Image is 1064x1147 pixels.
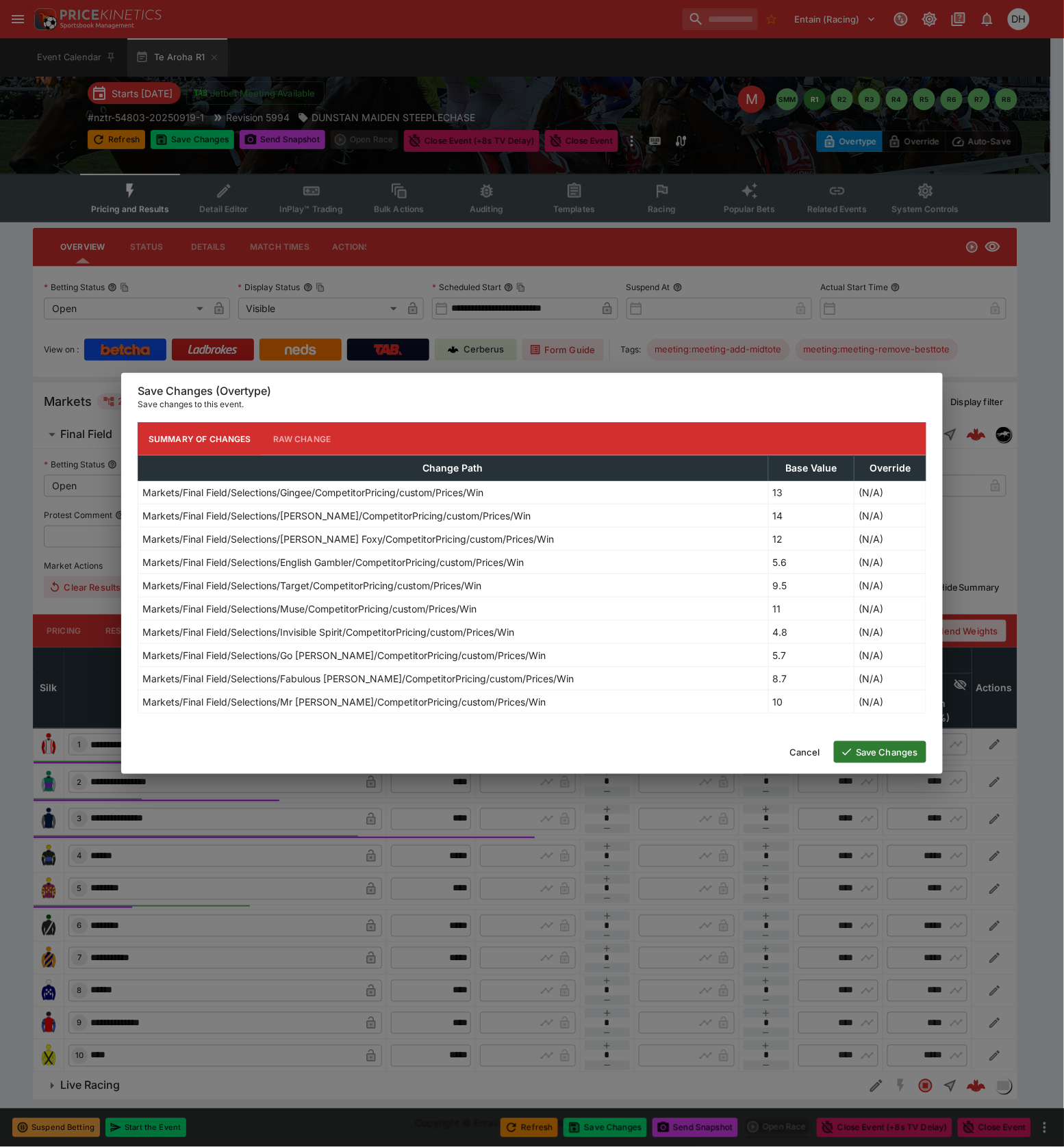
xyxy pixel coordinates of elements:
[142,695,546,709] p: Markets/Final Field/Selections/Mr [PERSON_NAME]/CompetitorPricing/custom/Prices/Win
[854,667,926,691] td: (N/A)
[142,508,531,523] p: Markets/Final Field/Selections/[PERSON_NAME]/CompetitorPricing/custom/Prices/Win
[854,504,926,528] td: (N/A)
[768,597,854,621] td: 11
[768,551,854,574] td: 5.6
[854,481,926,504] td: (N/A)
[138,384,926,398] h6: Save Changes (Overtype)
[854,574,926,597] td: (N/A)
[768,574,854,597] td: 9.5
[834,741,926,763] button: Save Changes
[768,691,854,714] td: 10
[768,481,854,504] td: 13
[138,398,926,411] p: Save changes to this event.
[262,422,342,455] button: Raw Change
[142,578,481,593] p: Markets/Final Field/Selections/Target/CompetitorPricing/custom/Prices/Win
[768,528,854,551] td: 12
[142,555,524,569] p: Markets/Final Field/Selections/English Gambler/CompetitorPricing/custom/Prices/Win
[142,532,554,546] p: Markets/Final Field/Selections/[PERSON_NAME] Foxy/CompetitorPricing/custom/Prices/Win
[768,644,854,667] td: 5.7
[142,671,574,686] p: Markets/Final Field/Selections/Fabulous [PERSON_NAME]/CompetitorPricing/custom/Prices/Win
[142,648,546,662] p: Markets/Final Field/Selections/Go [PERSON_NAME]/CompetitorPricing/custom/Prices/Win
[768,621,854,644] td: 4.8
[854,528,926,551] td: (N/A)
[142,602,477,616] p: Markets/Final Field/Selections/Muse/CompetitorPricing/custom/Prices/Win
[138,422,262,455] button: Summary of Changes
[768,504,854,528] td: 14
[781,741,828,763] button: Cancel
[854,456,926,481] th: Override
[854,597,926,621] td: (N/A)
[854,621,926,644] td: (N/A)
[768,667,854,691] td: 8.7
[854,551,926,574] td: (N/A)
[142,485,483,500] p: Markets/Final Field/Selections/Gingee/CompetitorPricing/custom/Prices/Win
[854,691,926,714] td: (N/A)
[854,644,926,667] td: (N/A)
[768,456,854,481] th: Base Value
[138,456,769,481] th: Change Path
[142,625,514,639] p: Markets/Final Field/Selections/Invisible Spirit/CompetitorPricing/custom/Prices/Win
